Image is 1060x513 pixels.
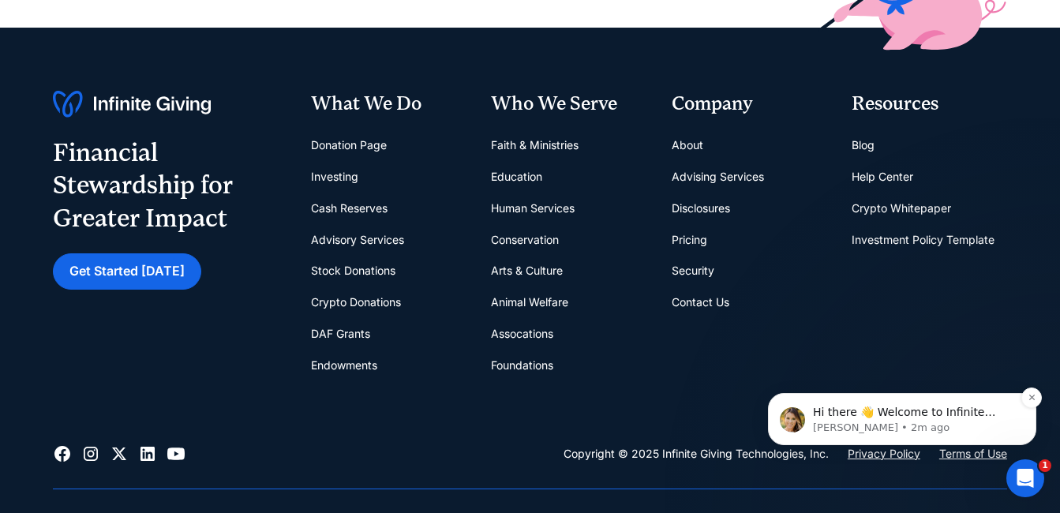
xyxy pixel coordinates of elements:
a: Help Center [852,161,913,193]
div: Who We Serve [491,91,646,118]
a: Arts & Culture [491,255,563,286]
a: Human Services [491,193,575,224]
a: Investment Policy Template [852,224,994,256]
div: Company [672,91,827,118]
div: Financial Stewardship for Greater Impact [53,137,286,235]
a: Assocations [491,318,553,350]
a: Foundations [491,350,553,381]
div: What We Do [311,91,466,118]
a: About [672,129,703,161]
p: Message from Kasey, sent 2m ago [69,127,272,141]
a: Blog [852,129,875,161]
button: Dismiss notification [277,94,298,114]
iframe: Intercom live chat [1006,459,1044,497]
img: Profile image for Kasey [36,114,61,139]
a: Investing [311,161,358,193]
a: Endowments [311,350,377,381]
iframe: Intercom notifications message [744,294,1060,470]
a: Stock Donations [311,255,395,286]
a: Disclosures [672,193,730,224]
span: 1 [1039,459,1051,472]
a: DAF Grants [311,318,370,350]
a: Crypto Donations [311,286,401,318]
a: Pricing [672,224,707,256]
a: Get Started [DATE] [53,253,201,289]
a: Conservation [491,224,559,256]
a: Cash Reserves [311,193,388,224]
p: Hi there 👋 Welcome to Infinite Giving. If you have any questions, just reply to this message. [GE... [69,111,272,127]
a: Education [491,161,542,193]
a: Faith & Ministries [491,129,579,161]
a: Security [672,255,714,286]
a: Advisory Services [311,224,404,256]
a: Animal Welfare [491,286,568,318]
a: Crypto Whitepaper [852,193,951,224]
div: message notification from Kasey, 2m ago. Hi there 👋 Welcome to Infinite Giving. If you have any q... [24,99,292,152]
a: Advising Services [672,161,764,193]
div: Copyright © 2025 Infinite Giving Technologies, Inc. [564,444,829,463]
div: Resources [852,91,1007,118]
a: Contact Us [672,286,729,318]
a: Donation Page [311,129,387,161]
